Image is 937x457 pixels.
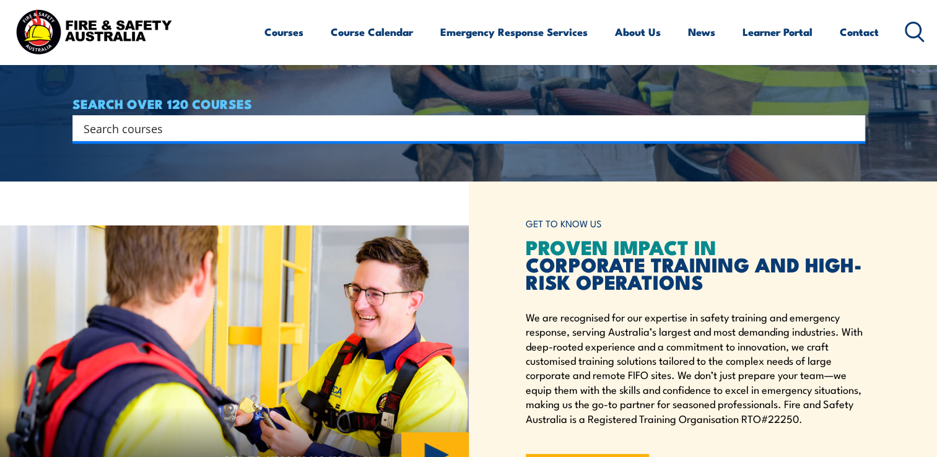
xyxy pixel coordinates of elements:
a: Learner Portal [743,15,813,48]
form: Search form [86,120,840,137]
h4: SEARCH OVER 120 COURSES [72,97,865,110]
input: Search input [84,119,838,137]
span: PROVEN IMPACT IN [526,231,717,262]
h6: GET TO KNOW US [526,212,865,235]
a: Courses [264,15,303,48]
a: Course Calendar [331,15,413,48]
h2: CORPORATE TRAINING AND HIGH-RISK OPERATIONS [526,238,865,290]
button: Search magnifier button [843,120,861,137]
p: We are recognised for our expertise in safety training and emergency response, serving Australia’... [526,310,865,425]
a: About Us [615,15,661,48]
a: Emergency Response Services [440,15,588,48]
a: Contact [840,15,879,48]
a: News [688,15,715,48]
